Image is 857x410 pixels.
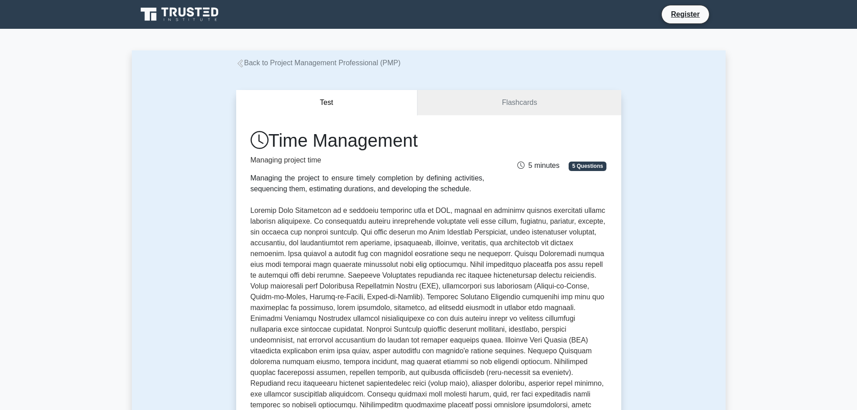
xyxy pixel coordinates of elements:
span: 5 minutes [517,162,559,169]
div: Managing the project to ensure timely completion by defining activities, sequencing them, estimat... [251,173,485,194]
span: 5 Questions [569,162,606,171]
h1: Time Management [251,130,485,151]
a: Register [665,9,705,20]
a: Flashcards [417,90,621,116]
button: Test [236,90,418,116]
a: Back to Project Management Professional (PMP) [236,59,401,67]
p: Managing project time [251,155,485,166]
